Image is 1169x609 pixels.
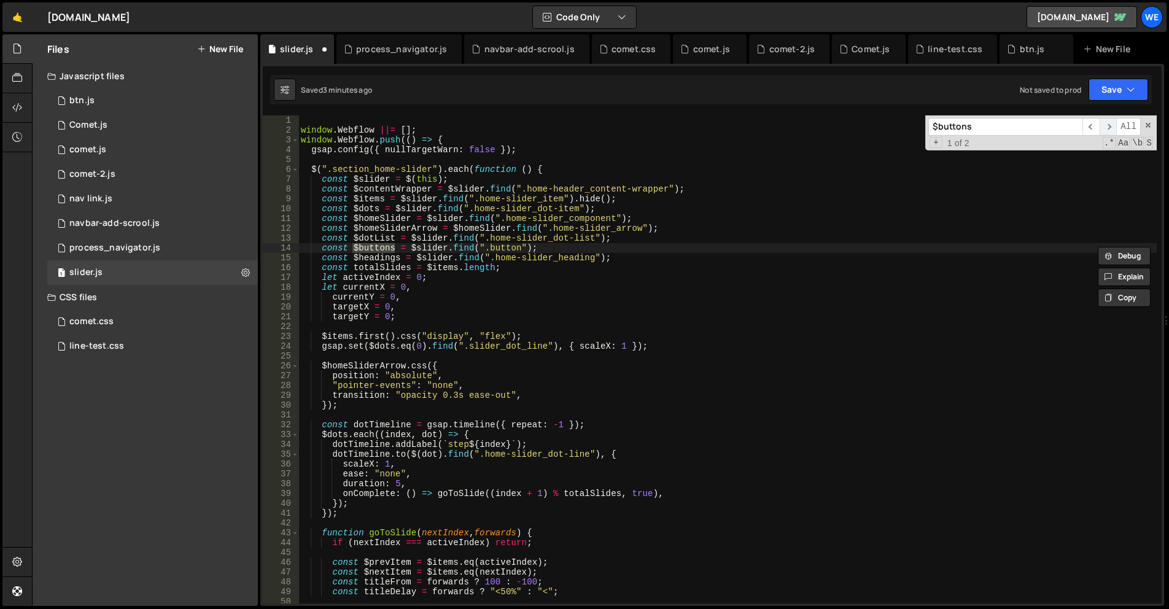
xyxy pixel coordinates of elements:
div: 25 [263,351,299,361]
div: slider.js [280,43,313,55]
div: 22 [263,322,299,332]
div: 28 [263,381,299,390]
div: 19 [263,292,299,302]
div: 17167/47407.js [47,138,258,162]
div: 23 [263,332,299,341]
div: nav link.js [69,193,112,204]
div: Not saved to prod [1020,85,1081,95]
div: 17167/47443.js [47,211,258,236]
div: 5 [263,155,299,165]
span: RegExp Search [1103,137,1116,149]
button: Copy [1098,289,1151,307]
div: 39 [263,489,299,498]
div: comet-2.js [69,169,115,180]
div: comet.js [693,43,730,55]
div: 50 [263,597,299,607]
div: 44 [263,538,299,548]
div: 32 [263,420,299,430]
div: 15 [263,253,299,263]
div: 42 [263,518,299,528]
div: 12 [263,223,299,233]
button: New File [197,44,243,54]
div: 37 [263,469,299,479]
div: Javascript files [33,64,258,88]
div: 48 [263,577,299,587]
div: 43 [263,528,299,538]
div: 10 [263,204,299,214]
span: Alt-Enter [1116,118,1141,136]
span: Search In Selection [1145,137,1153,149]
div: slider.js [69,267,103,278]
div: 17167/47403.css [47,334,258,359]
div: 11 [263,214,299,223]
div: CSS files [33,285,258,309]
div: 36 [263,459,299,469]
div: 9 [263,194,299,204]
a: [DOMAIN_NAME] [1027,6,1137,28]
div: 3 minutes ago [323,85,372,95]
div: 33 [263,430,299,440]
button: Save [1089,79,1148,101]
div: 21 [263,312,299,322]
div: 4 [263,145,299,155]
div: 17167/47404.js [47,113,258,138]
div: 38 [263,479,299,489]
div: [DOMAIN_NAME] [47,10,130,25]
span: ​ [1100,118,1117,136]
div: navbar-add-scrool.js [69,218,160,229]
div: 18 [263,282,299,292]
div: line-test.css [69,341,124,352]
div: 26 [263,361,299,371]
div: 17167/47408.css [47,309,258,334]
div: 7 [263,174,299,184]
span: 1 [58,269,65,279]
div: 34 [263,440,299,449]
div: 17167/47512.js [47,187,258,211]
span: ​ [1082,118,1100,136]
div: Saved [301,85,372,95]
h2: Files [47,42,69,56]
div: 17167/47405.js [47,162,258,187]
input: Search for [928,118,1082,136]
div: navbar-add-scrool.js [484,43,575,55]
div: 6 [263,165,299,174]
div: 16 [263,263,299,273]
div: 45 [263,548,299,557]
div: 2 [263,125,299,135]
a: 🤙 [2,2,33,32]
div: 3 [263,135,299,145]
div: 29 [263,390,299,400]
div: btn.js [69,95,95,106]
div: 17167/47522.js [47,260,258,285]
span: 1 of 2 [942,138,974,148]
a: We [1141,6,1163,28]
div: 17167/47466.js [47,236,258,260]
div: 40 [263,498,299,508]
div: Comet.js [69,120,107,131]
span: Whole Word Search [1131,137,1144,149]
div: 13 [263,233,299,243]
button: Code Only [533,6,636,28]
div: process_navigator.js [69,242,160,254]
div: 8 [263,184,299,194]
div: 20 [263,302,299,312]
div: 17 [263,273,299,282]
button: Debug [1098,247,1151,265]
div: New File [1083,43,1135,55]
div: 14 [263,243,299,253]
div: 17167/47401.js [47,88,258,113]
div: 47 [263,567,299,577]
div: 46 [263,557,299,567]
div: Comet.js [852,43,890,55]
span: CaseSensitive Search [1117,137,1130,149]
div: btn.js [1020,43,1045,55]
div: comet.css [69,316,114,327]
div: 24 [263,341,299,351]
div: 1 [263,115,299,125]
div: process_navigator.js [356,43,447,55]
button: Explain [1098,268,1151,286]
div: 35 [263,449,299,459]
div: line-test.css [928,43,982,55]
div: 30 [263,400,299,410]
